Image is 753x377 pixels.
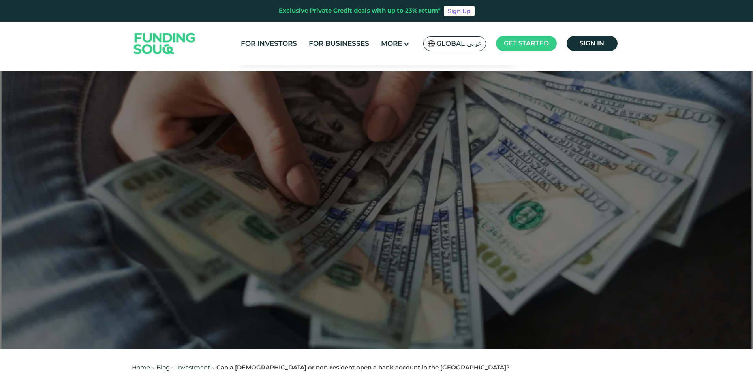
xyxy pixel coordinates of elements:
span: Sign in [580,40,604,47]
a: For Investors [239,37,299,50]
a: Blog [156,364,170,371]
a: Home [132,364,150,371]
a: Sign Up [444,6,475,16]
a: Sign in [567,36,618,51]
span: Global عربي [436,39,482,48]
img: SA Flag [428,40,435,47]
div: Exclusive Private Credit deals with up to 23% return* [279,6,441,15]
span: More [381,40,402,47]
a: Investment [176,364,210,371]
div: Can a [DEMOGRAPHIC_DATA] or non-resident open a bank account in the [GEOGRAPHIC_DATA]? [216,363,510,372]
img: Logo [126,24,203,64]
span: Get started [504,40,549,47]
a: For Businesses [307,37,371,50]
